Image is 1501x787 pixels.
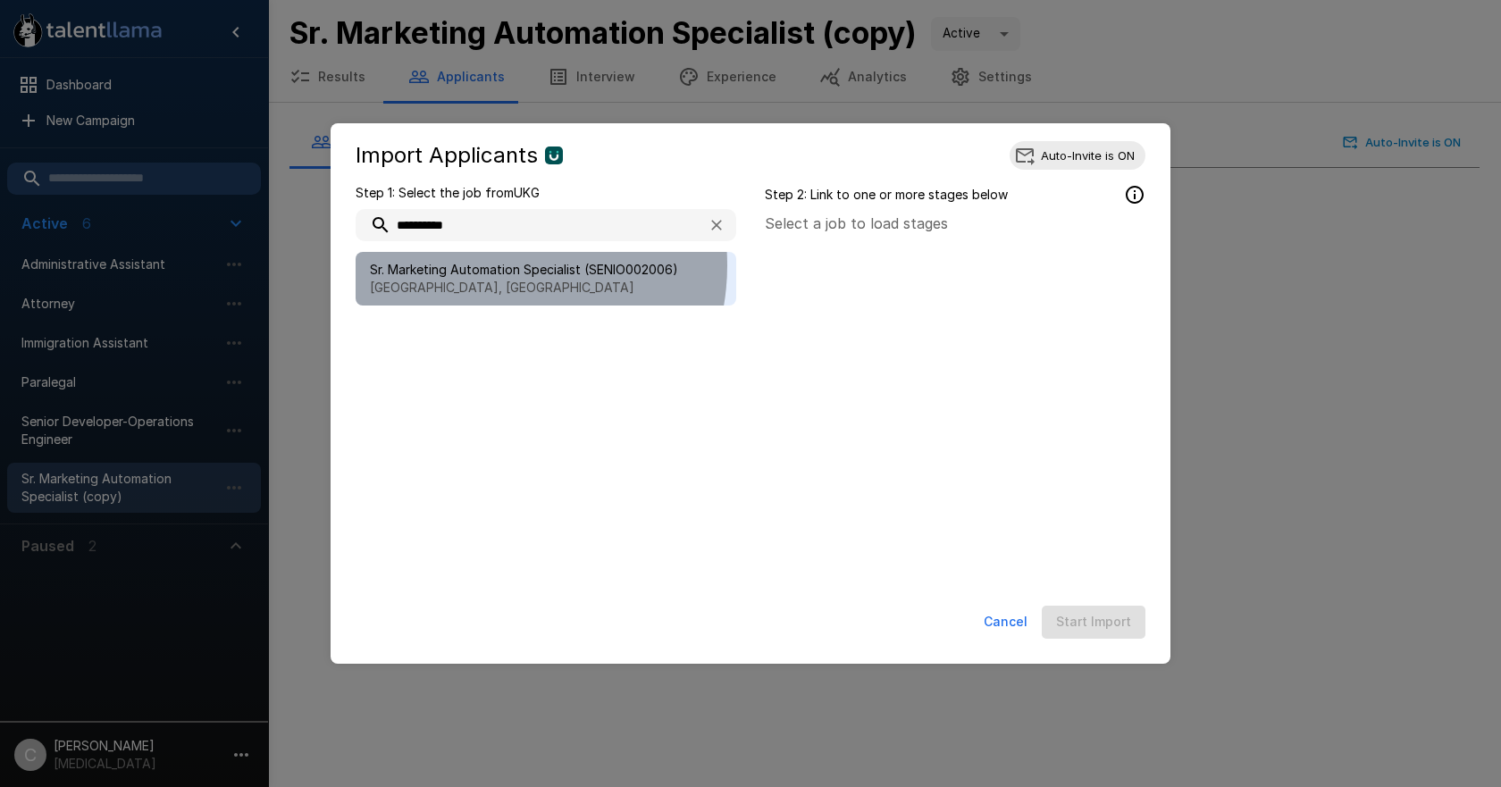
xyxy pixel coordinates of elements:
[765,213,948,234] p: Select a job to load stages
[977,606,1035,639] button: Cancel
[370,279,722,297] p: [GEOGRAPHIC_DATA], [GEOGRAPHIC_DATA]
[356,184,736,202] p: Step 1: Select the job from UKG
[545,147,563,164] img: ukg_logo.jpeg
[765,186,1008,204] p: Step 2: Link to one or more stages below
[356,141,538,170] h5: Import Applicants
[1030,148,1145,163] span: Auto-Invite is ON
[356,252,736,306] div: Sr. Marketing Automation Specialist (SENIO002006)[GEOGRAPHIC_DATA], [GEOGRAPHIC_DATA]
[370,261,722,279] span: Sr. Marketing Automation Specialist (SENIO002006)
[1124,184,1145,205] svg: Applicants that are currently in these stages will be imported.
